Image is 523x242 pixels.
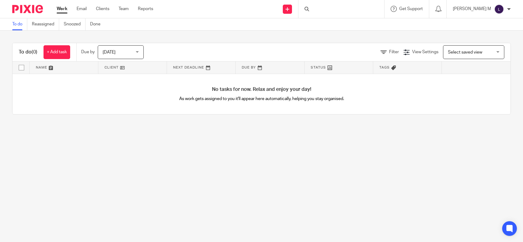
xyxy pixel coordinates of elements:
[389,50,399,54] span: Filter
[19,49,37,55] h1: To do
[81,49,95,55] p: Due by
[64,18,85,30] a: Snoozed
[448,50,482,54] span: Select saved view
[96,6,109,12] a: Clients
[32,50,37,54] span: (0)
[12,5,43,13] img: Pixie
[494,4,504,14] img: svg%3E
[399,7,423,11] span: Get Support
[137,96,386,102] p: As work gets assigned to you it'll appear here automatically, helping you stay organised.
[12,18,27,30] a: To do
[13,86,510,93] h4: No tasks for now. Relax and enjoy your day!
[90,18,105,30] a: Done
[32,18,59,30] a: Reassigned
[57,6,67,12] a: Work
[119,6,129,12] a: Team
[138,6,153,12] a: Reports
[453,6,491,12] p: [PERSON_NAME] M
[44,45,70,59] a: + Add task
[412,50,438,54] span: View Settings
[379,66,390,69] span: Tags
[77,6,87,12] a: Email
[103,50,116,54] span: [DATE]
